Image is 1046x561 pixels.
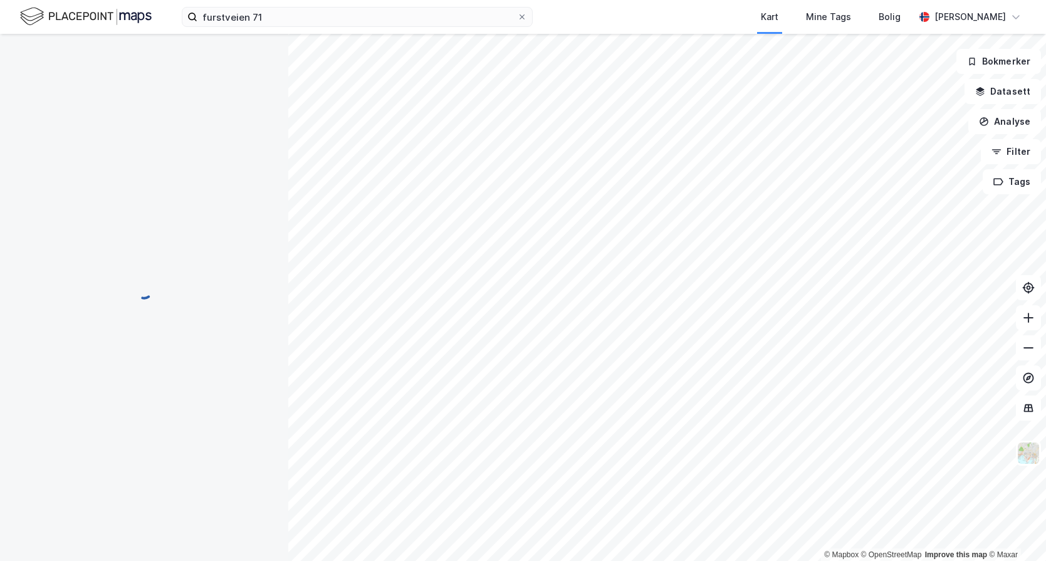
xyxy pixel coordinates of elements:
[983,169,1041,194] button: Tags
[197,8,517,26] input: Søk på adresse, matrikkel, gårdeiere, leietakere eller personer
[806,9,851,24] div: Mine Tags
[134,280,154,300] img: spinner.a6d8c91a73a9ac5275cf975e30b51cfb.svg
[983,501,1046,561] iframe: Chat Widget
[1017,441,1040,465] img: Z
[925,550,987,559] a: Improve this map
[965,79,1041,104] button: Datasett
[20,6,152,28] img: logo.f888ab2527a4732fd821a326f86c7f29.svg
[761,9,778,24] div: Kart
[861,550,922,559] a: OpenStreetMap
[968,109,1041,134] button: Analyse
[879,9,901,24] div: Bolig
[956,49,1041,74] button: Bokmerker
[981,139,1041,164] button: Filter
[934,9,1006,24] div: [PERSON_NAME]
[983,501,1046,561] div: Kontrollprogram for chat
[824,550,859,559] a: Mapbox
